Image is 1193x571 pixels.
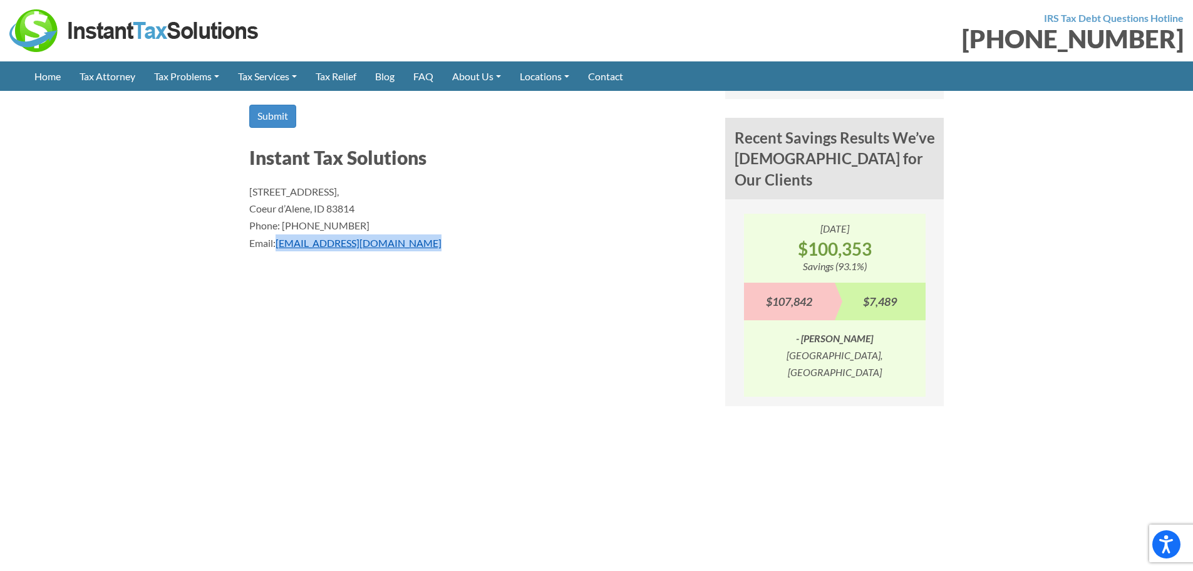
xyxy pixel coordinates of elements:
i: Savings (93.1%) [803,260,867,272]
div: [PHONE_NUMBER] [606,26,1184,51]
i: [GEOGRAPHIC_DATA], [GEOGRAPHIC_DATA] [787,349,882,378]
strong: $100,353 [744,238,926,260]
div: $107,842 [744,283,835,320]
div: $7,489 [835,283,926,320]
a: Contact [579,61,633,91]
i: - [PERSON_NAME] [796,332,873,344]
a: About Us [443,61,510,91]
h3: Instant Tax Solutions [249,144,706,170]
a: Tax Relief [306,61,366,91]
a: Home [25,61,70,91]
a: Instant Tax Solutions Logo [9,23,260,35]
a: [EMAIL_ADDRESS][DOMAIN_NAME] [276,237,442,249]
strong: IRS Tax Debt Questions Hotline [1044,12,1184,24]
h4: Recent Savings Results We’ve [DEMOGRAPHIC_DATA] for Our Clients [725,118,944,200]
a: Tax Problems [145,61,229,91]
a: Blog [366,61,404,91]
a: FAQ [404,61,443,91]
a: Tax Services [229,61,306,91]
p: [STREET_ADDRESS], Coeur d’Alene, ID 83814 Phone: [PHONE_NUMBER] Email: [249,183,706,251]
input: Submit [249,105,296,128]
img: Instant Tax Solutions Logo [9,9,260,52]
i: [DATE] [820,223,849,234]
a: Tax Attorney [70,61,145,91]
a: Locations [510,61,579,91]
